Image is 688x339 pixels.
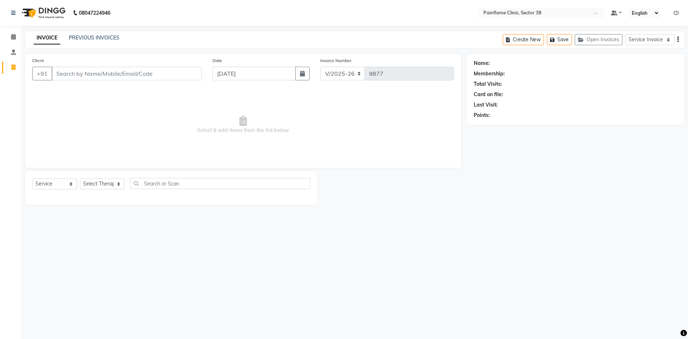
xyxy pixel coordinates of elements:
a: INVOICE [34,32,60,44]
label: Invoice Number [320,57,352,64]
a: PREVIOUS INVOICES [69,34,119,41]
div: Card on file: [474,91,503,98]
button: +91 [32,67,52,80]
div: Points: [474,112,490,119]
input: Search by Name/Mobile/Email/Code [52,67,202,80]
label: Client [32,57,44,64]
b: 08047224946 [79,3,110,23]
div: Name: [474,60,490,67]
div: Total Visits: [474,80,502,88]
button: Save [547,34,572,45]
div: Membership: [474,70,505,77]
button: Create New [503,34,544,45]
input: Search or Scan [130,178,310,189]
div: Last Visit: [474,101,498,109]
span: Select & add items from the list below [32,89,454,161]
button: Open Invoices [575,34,622,45]
label: Date [212,57,222,64]
img: logo [18,3,67,23]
